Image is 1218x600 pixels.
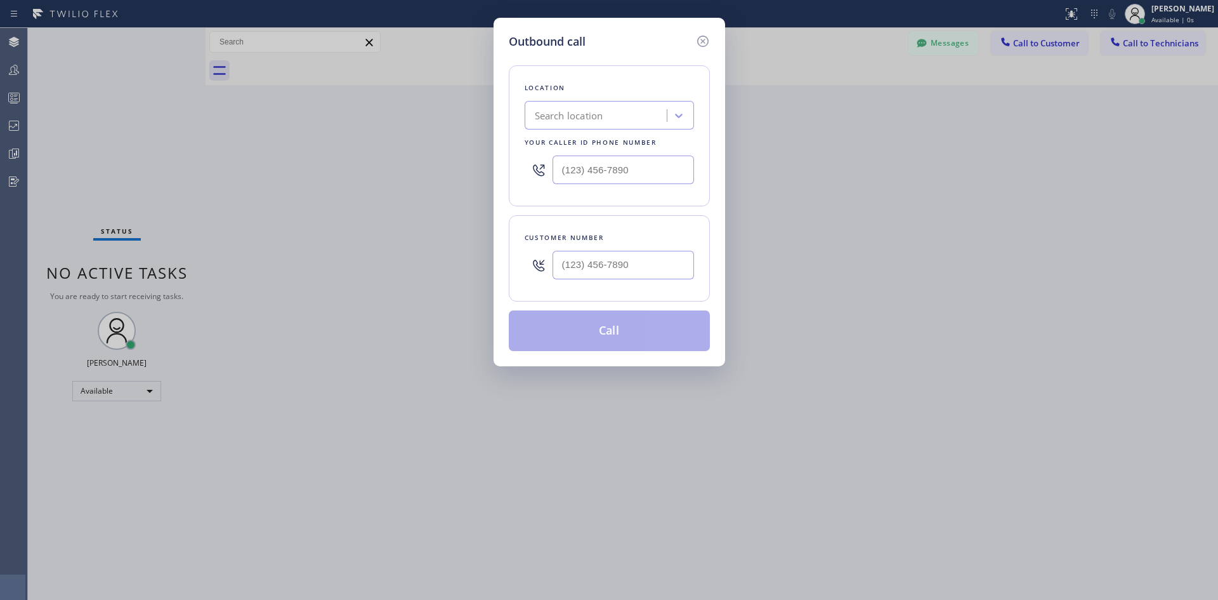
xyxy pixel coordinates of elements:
[525,81,694,95] div: Location
[509,33,586,50] h5: Outbound call
[553,251,694,279] input: (123) 456-7890
[525,136,694,149] div: Your caller id phone number
[553,156,694,184] input: (123) 456-7890
[509,310,710,351] button: Call
[525,231,694,244] div: Customer number
[535,109,603,123] div: Search location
